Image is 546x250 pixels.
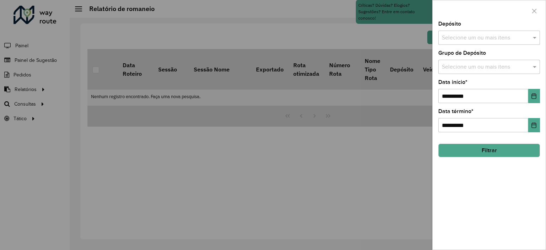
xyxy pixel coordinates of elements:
button: Filtrar [438,144,540,157]
label: Data término [438,107,473,116]
label: Depósito [438,20,461,28]
label: Data início [438,78,467,86]
button: Choose Date [528,118,540,132]
label: Grupo de Depósito [438,49,486,57]
button: Choose Date [528,89,540,103]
